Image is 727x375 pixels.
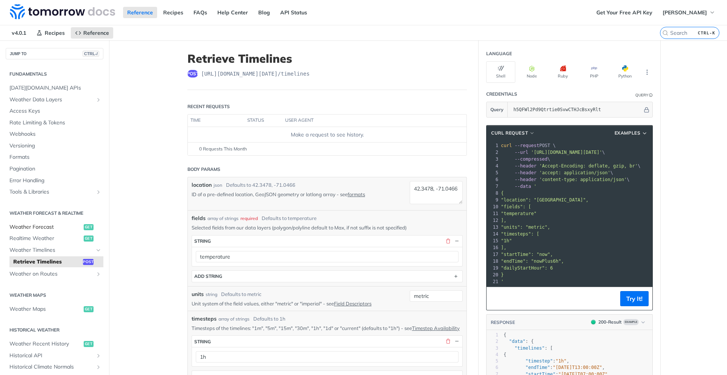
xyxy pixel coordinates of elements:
span: --url [515,150,528,155]
span: Weather Recent History [9,340,82,348]
button: Delete [445,238,451,245]
div: array of strings [218,316,250,322]
div: ADD string [194,273,222,279]
div: 13 [487,224,499,231]
div: required [240,215,258,222]
button: Query [487,102,508,117]
span: "1h" [501,238,512,243]
span: Query [490,106,504,113]
span: Weather Forecast [9,223,82,231]
div: 17 [487,251,499,258]
a: Historical APIShow subpages for Historical API [6,350,103,361]
div: 18 [487,258,499,265]
input: apikey [510,102,643,117]
span: CTRL-/ [83,51,99,57]
span: '[URL][DOMAIN_NAME][DATE]' [531,150,602,155]
span: https://api.tomorrow.io/v4/timelines [201,70,310,77]
a: Error Handling [6,175,103,186]
div: Defaults to 1h [253,315,285,323]
span: 'accept: application/json' [539,170,610,175]
div: Credentials [486,91,517,98]
span: 'Accept-Encoding: deflate, gzip, br' [539,163,638,169]
button: Show subpages for Historical API [95,353,101,359]
span: Versioning [9,142,101,150]
button: ADD string [192,271,462,282]
span: Error Handling [9,177,101,184]
span: Reference [83,29,109,36]
span: "timelines" [515,346,544,351]
span: get [84,236,94,242]
div: Query [635,92,648,98]
button: More Languages [641,67,653,78]
button: Shell [486,61,515,83]
span: { [504,352,506,357]
div: 2 [487,338,498,345]
textarea: 42.3478, -71.0466 [410,181,463,204]
a: Webhooks [6,129,103,140]
button: Hide [453,338,460,345]
div: string [194,339,211,344]
span: [DATE][DOMAIN_NAME] APIs [9,84,101,92]
a: Historical Climate NormalsShow subpages for Historical Climate Normals [6,361,103,373]
div: 3 [487,156,499,163]
span: \ [501,150,605,155]
div: 7 [487,183,499,190]
button: Show subpages for Weather Data Layers [95,97,101,103]
span: "timestep" [526,358,553,364]
a: Retrieve Timelinespost [9,256,103,268]
div: 10 [487,203,499,210]
img: Tomorrow.io Weather API Docs [10,4,115,19]
span: { [501,191,504,196]
button: [PERSON_NAME] [658,7,719,18]
span: --header [515,170,537,175]
a: Reference [123,7,157,18]
span: Formats [9,153,101,161]
a: Access Keys [6,105,103,117]
span: "fields": [ [501,204,531,209]
span: Access Keys [9,107,101,115]
button: Show subpages for Tools & Libraries [95,189,101,195]
a: Weather Recent Historyget [6,338,103,350]
div: Body Params [187,166,220,173]
button: JUMP TOCTRL-/ [6,48,103,59]
span: cURL Request [491,130,528,136]
div: 6 [487,176,499,183]
button: cURL Request [488,129,538,137]
div: 3 [487,345,498,352]
span: Recipes [45,29,65,36]
div: Language [486,50,512,57]
span: ' [534,184,537,189]
span: post [187,70,198,77]
div: Defaults to 42.3478, -71.0466 [226,181,295,189]
a: formats [348,191,365,197]
button: PHP [579,61,608,83]
div: 6 [487,364,498,371]
a: Recipes [159,7,187,18]
a: Weather Data LayersShow subpages for Weather Data Layers [6,94,103,105]
a: Realtime Weatherget [6,233,103,244]
a: Weather on RoutesShow subpages for Weather on Routes [6,268,103,280]
button: Hide [643,106,651,113]
span: Rate Limiting & Tokens [9,119,101,127]
div: 11 [487,210,499,217]
i: Information [649,93,653,97]
a: Formats [6,152,103,163]
a: Weather TimelinesHide subpages for Weather Timelines [6,245,103,256]
span: Historical Climate Normals [9,363,94,371]
span: \ [501,170,613,175]
span: 200 [591,320,596,324]
div: 1 [487,332,498,338]
button: Examples [612,129,651,137]
kbd: CTRL-K [696,29,717,37]
span: \ [501,177,630,182]
span: [PERSON_NAME] [663,9,707,16]
div: string [194,238,211,244]
span: Tools & Libraries [9,188,94,196]
span: "endTime" [526,365,550,370]
button: 200200-ResultExample [587,318,649,326]
span: "dailyStartHour": 6 [501,265,553,271]
span: curl [501,143,512,148]
label: units [192,290,204,298]
button: Ruby [548,61,577,83]
span: "1h" [555,358,566,364]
